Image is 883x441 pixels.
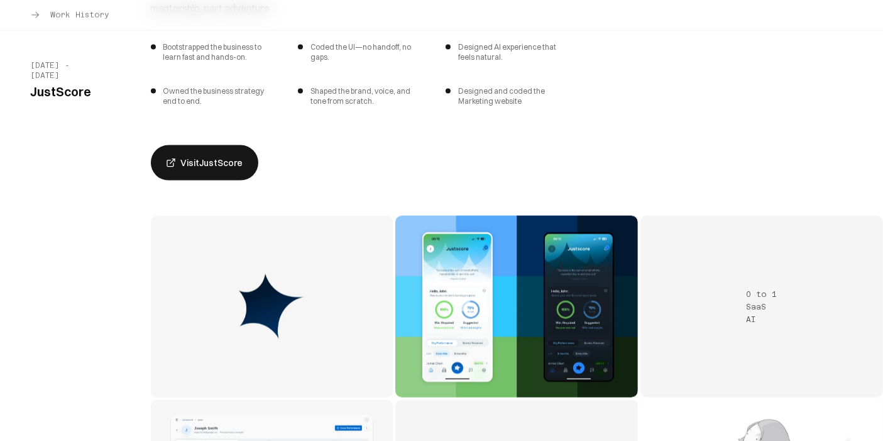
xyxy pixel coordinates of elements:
[30,60,101,81] time: Employment period: Jan 2025 - Today
[395,216,638,398] img: JustScore project 2
[163,42,278,62] span: Bootstrapped the business to learn fast and hands-on.
[640,216,883,398] div: Key metrics: 0 to 1, SaaS, AI
[151,42,573,110] ul: Key achievements and responsibilities at JustScore
[310,86,425,106] span: Shaped the brand, voice, and tone from scratch.
[163,86,278,106] span: Owned the business strategy end to end.
[458,86,573,106] span: Designed and coded the Marketing website
[310,42,425,62] span: Coded the UI—no handoff, no gaps.
[151,216,393,398] img: JustScore project 1
[458,42,573,62] span: Designed AI experience that feels natural.
[151,145,258,181] a: Visit JustScore website (opens in new tab)
[747,289,777,299] div: 0 to 1
[30,86,101,98] h3: JustScore
[747,302,777,312] div: SaaS
[747,315,777,325] div: AI
[50,10,109,20] span: Work History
